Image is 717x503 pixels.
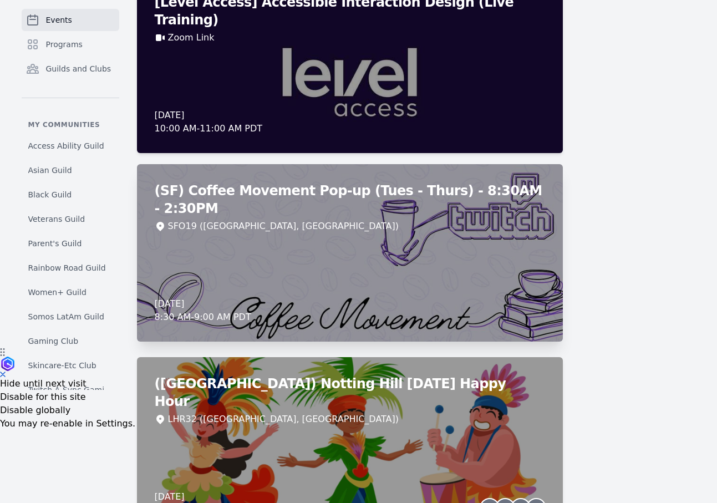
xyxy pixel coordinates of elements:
[155,375,545,410] h2: ([GEOGRAPHIC_DATA]) Notting Hill [DATE] Happy Hour
[168,31,215,44] a: Zoom Link
[22,258,119,278] a: Rainbow Road Guild
[22,331,119,351] a: Gaming Club
[22,9,119,390] nav: Sidebar
[28,336,79,347] span: Gaming Club
[22,120,119,129] p: My communities
[46,14,72,26] span: Events
[22,33,119,55] a: Programs
[137,164,563,342] a: (SF) Coffee Movement Pop-up (Tues - Thurs) - 8:30AM - 2:30PMSFO19 ([GEOGRAPHIC_DATA], [GEOGRAPHIC...
[155,297,251,324] div: [DATE] 8:30 AM - 9:00 AM PDT
[28,311,104,322] span: Somos LatAm Guild
[28,360,96,371] span: Skincare-Etc Club
[22,58,119,80] a: Guilds and Clubs
[28,189,72,200] span: Black Guild
[22,307,119,327] a: Somos LatAm Guild
[22,380,119,400] a: Twitch A-Sync Gaming (TAG) Club
[22,233,119,253] a: Parent's Guild
[22,9,119,31] a: Events
[46,63,111,74] span: Guilds and Clubs
[22,282,119,302] a: Women+ Guild
[22,355,119,375] a: Skincare-Etc Club
[28,384,113,395] span: Twitch A-Sync Gaming (TAG) Club
[46,39,83,50] span: Programs
[155,109,263,135] div: [DATE] 10:00 AM - 11:00 AM PDT
[22,209,119,229] a: Veterans Guild
[28,238,82,249] span: Parent's Guild
[28,165,72,176] span: Asian Guild
[168,413,399,426] div: LHR32 ([GEOGRAPHIC_DATA], [GEOGRAPHIC_DATA])
[155,182,545,217] h2: (SF) Coffee Movement Pop-up (Tues - Thurs) - 8:30AM - 2:30PM
[22,185,119,205] a: Black Guild
[28,287,87,298] span: Women+ Guild
[168,220,399,233] div: SFO19 ([GEOGRAPHIC_DATA], [GEOGRAPHIC_DATA])
[28,140,104,151] span: Access Ability Guild
[22,160,119,180] a: Asian Guild
[22,136,119,156] a: Access Ability Guild
[28,262,106,273] span: Rainbow Road Guild
[28,214,85,225] span: Veterans Guild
